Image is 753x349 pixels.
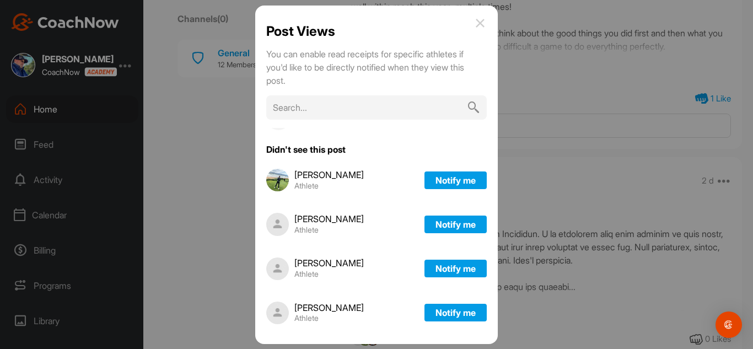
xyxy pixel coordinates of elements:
p: Athlete [294,225,364,234]
img: close [474,17,487,30]
button: Notify me [424,260,487,277]
h3: [PERSON_NAME] [294,303,364,312]
img: avatar [266,302,289,324]
button: Notify me [424,304,487,321]
h3: [PERSON_NAME] [294,259,364,267]
img: avatar [266,257,289,280]
input: Search... [266,95,487,120]
div: You can enable read receipts for specific athletes if you'd like to be directly notified when the... [266,47,465,87]
div: Open Intercom Messenger [716,312,742,338]
h3: [PERSON_NAME] [294,214,364,223]
img: avatar [266,169,289,191]
p: Athlete [294,314,364,323]
p: Athlete [294,181,364,190]
h1: Post Views [266,23,335,39]
button: Notify me [424,171,487,189]
p: Athlete [294,270,364,278]
h3: [PERSON_NAME] [294,170,364,179]
img: avatar [266,213,289,235]
div: Didn't see this post [266,145,487,154]
button: Notify me [424,216,487,233]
